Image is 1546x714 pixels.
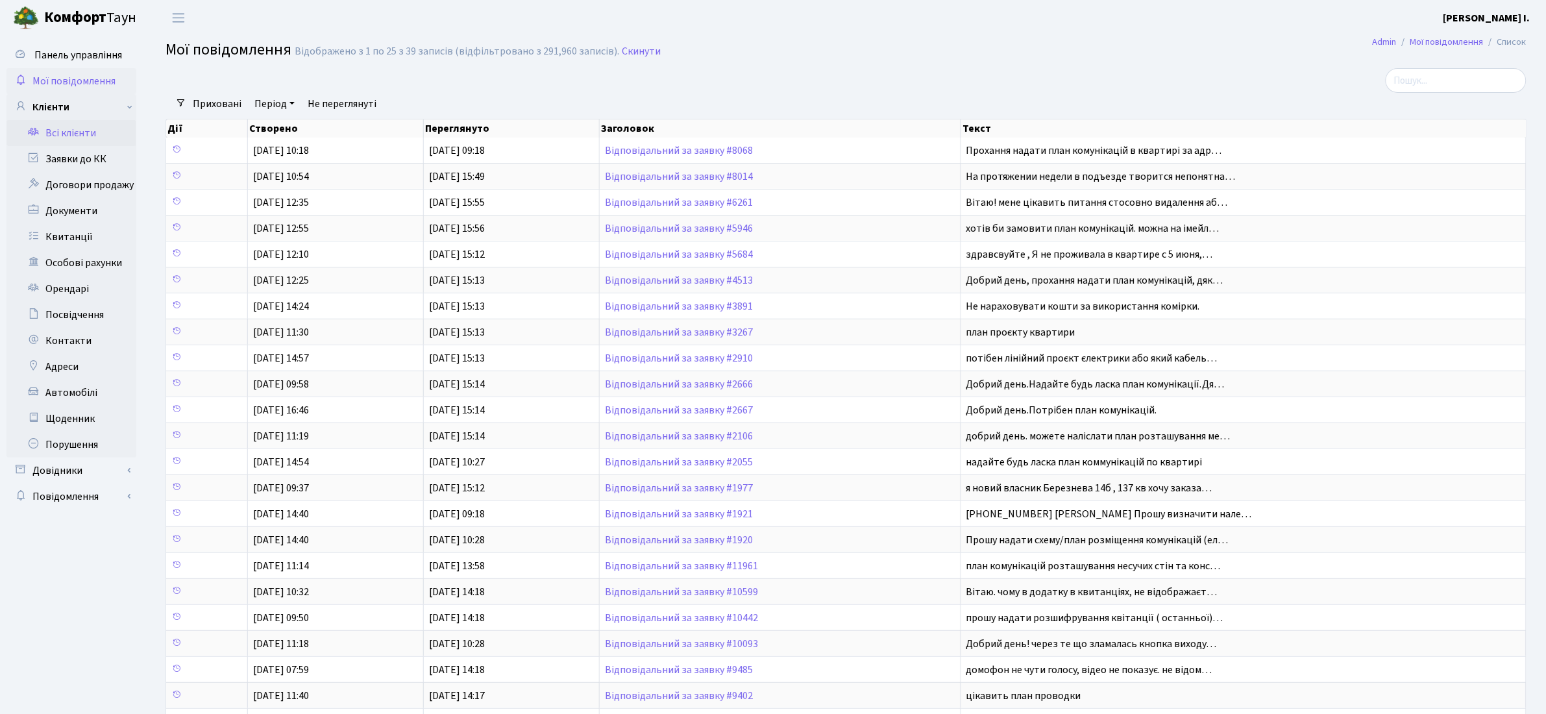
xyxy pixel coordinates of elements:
span: [DATE] 15:14 [429,377,485,391]
img: logo.png [13,5,39,31]
span: [DATE] 16:46 [253,403,309,417]
span: здравсвуйте , Я не проживала в квартире с 5 июня,… [966,247,1213,262]
a: Відповідальний за заявку #1920 [605,533,753,547]
a: Документи [6,198,136,224]
span: [DATE] 12:25 [253,273,309,288]
a: Відповідальний за заявку #8014 [605,169,753,184]
span: [DATE] 07:59 [253,663,309,677]
span: прошу надати розшифрування квітанції ( останньої)… [966,611,1223,625]
a: Відповідальний за заявку #5946 [605,221,753,236]
b: [PERSON_NAME] І. [1443,11,1530,25]
a: Відповідальний за заявку #9485 [605,663,753,677]
span: [DATE] 10:28 [429,637,485,651]
a: Відповідальний за заявку #9402 [605,689,753,703]
span: [DATE] 14:17 [429,689,485,703]
a: Адреси [6,354,136,380]
span: надайте будь ласка план коммунікацій по квартирі [966,455,1203,469]
a: Відповідальний за заявку #6261 [605,195,753,210]
span: [DATE] 12:35 [253,195,309,210]
a: Повідомлення [6,484,136,510]
a: Контакти [6,328,136,354]
a: Мої повідомлення [6,68,136,94]
a: Відповідальний за заявку #3267 [605,325,753,339]
span: Добрий день, прохання надати план комунікацій, дяк… [966,273,1223,288]
span: [DATE] 11:18 [253,637,309,651]
a: [PERSON_NAME] І. [1443,10,1530,26]
span: [DATE] 12:55 [253,221,309,236]
span: [DATE] 10:27 [429,455,485,469]
a: Відповідальний за заявку #5684 [605,247,753,262]
span: [DATE] 09:18 [429,507,485,521]
span: Таун [44,7,136,29]
a: Приховані [188,93,247,115]
span: Вітаю! мене цікавить питання стосовно видалення аб… [966,195,1228,210]
span: [DATE] 14:40 [253,533,309,547]
th: Текст [961,119,1527,138]
nav: breadcrumb [1353,29,1546,56]
span: хотів би замовити план комунікацій. можна на імейл… [966,221,1220,236]
span: потібен лінійний проєкт єлектрики або який кабель… [966,351,1218,365]
span: я новий власник Березнева 14б , 137 кв хочу заказа… [966,481,1212,495]
span: На протяжении недели в подъезде творится непонятна… [966,169,1236,184]
div: Відображено з 1 по 25 з 39 записів (відфільтровано з 291,960 записів). [295,45,619,58]
a: Відповідальний за заявку #11961 [605,559,758,573]
span: Мої повідомлення [32,74,116,88]
a: Відповідальний за заявку #8068 [605,143,753,158]
th: Створено [248,119,424,138]
span: [DATE] 09:50 [253,611,309,625]
a: Мої повідомлення [1410,35,1484,49]
a: Довідники [6,458,136,484]
span: Добрий день! через те що зламалась кнопка виходу… [966,637,1217,651]
th: Дії [166,119,248,138]
a: Відповідальний за заявку #2666 [605,377,753,391]
span: Добрий день.Потрібен план комунікацій. [966,403,1157,417]
a: Відповідальний за заявку #10599 [605,585,758,599]
span: [DATE] 10:32 [253,585,309,599]
a: Не переглянуті [302,93,382,115]
span: Прошу надати схему/план розміщення комунікацій (ел… [966,533,1229,547]
input: Пошук... [1386,68,1527,93]
span: [DATE] 11:19 [253,429,309,443]
a: Відповідальний за заявку #10093 [605,637,758,651]
span: Прохання надати план комунікацій в квартирі за адр… [966,143,1222,158]
span: [DATE] 14:18 [429,611,485,625]
span: [DATE] 14:40 [253,507,309,521]
a: Відповідальний за заявку #2667 [605,403,753,417]
span: [DATE] 15:13 [429,351,485,365]
span: [DATE] 10:28 [429,533,485,547]
span: [DATE] 11:40 [253,689,309,703]
span: [DATE] 15:14 [429,429,485,443]
span: Не нараховувати кошти за використання комірки. [966,299,1200,314]
span: [DATE] 14:24 [253,299,309,314]
span: Мої повідомлення [166,38,291,61]
a: Admin [1373,35,1397,49]
span: [DATE] 09:37 [253,481,309,495]
span: Добрий день.Надайте будь ласка план комунікації.Дя… [966,377,1225,391]
a: Відповідальний за заявку #3891 [605,299,753,314]
span: план комунікацій розташування несучих стін та конс… [966,559,1221,573]
span: [DATE] 15:12 [429,247,485,262]
a: Скинути [622,45,661,58]
span: план проєкту квартири [966,325,1075,339]
span: [PHONE_NUMBER] [PERSON_NAME] Прошу визначити нале… [966,507,1252,521]
button: Переключити навігацію [162,7,195,29]
span: [DATE] 14:18 [429,663,485,677]
span: Панель управління [34,48,122,62]
li: Список [1484,35,1527,49]
a: Період [249,93,300,115]
span: [DATE] 15:13 [429,273,485,288]
span: [DATE] 15:13 [429,299,485,314]
a: Автомобілі [6,380,136,406]
a: Відповідальний за заявку #2910 [605,351,753,365]
a: Відповідальний за заявку #1921 [605,507,753,521]
span: [DATE] 10:54 [253,169,309,184]
span: [DATE] 15:14 [429,403,485,417]
a: Відповідальний за заявку #2055 [605,455,753,469]
span: [DATE] 15:12 [429,481,485,495]
span: добрий день. можете наліслати план розташування ме… [966,429,1231,443]
span: [DATE] 15:49 [429,169,485,184]
a: Посвідчення [6,302,136,328]
span: [DATE] 14:18 [429,585,485,599]
th: Переглянуто [424,119,600,138]
a: Заявки до КК [6,146,136,172]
